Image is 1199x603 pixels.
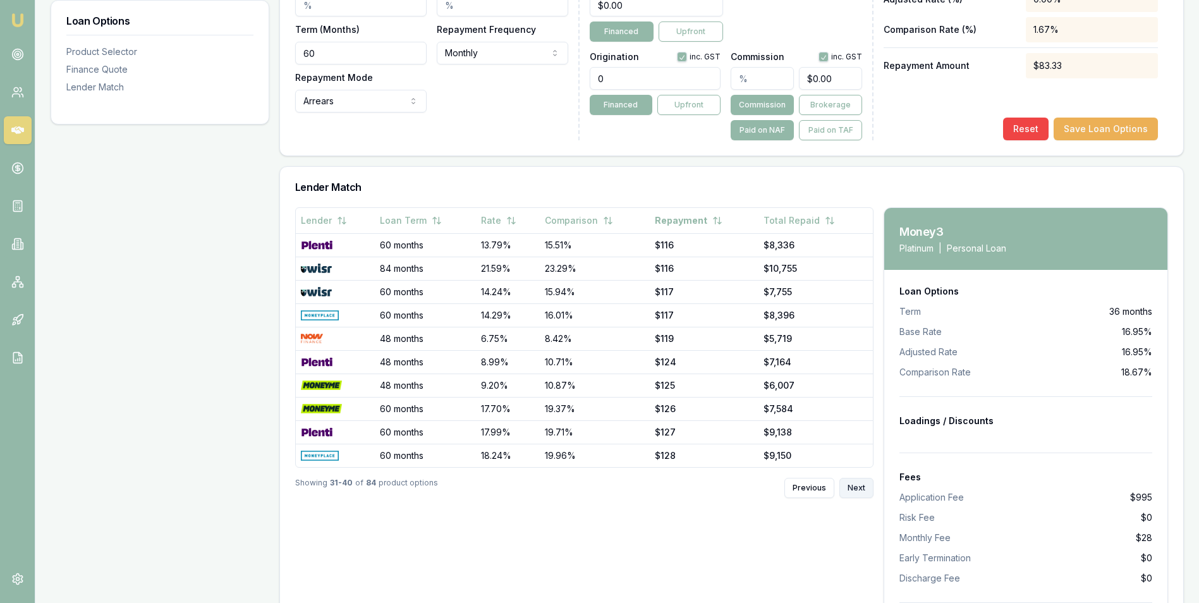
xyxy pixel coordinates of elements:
[301,240,333,250] img: Plenti
[677,52,721,62] div: inc. GST
[476,280,540,303] td: 14.24%
[301,451,339,461] img: Money Place
[659,21,723,42] button: Upfront
[301,357,333,367] img: Plenti
[330,478,353,498] strong: 31 - 40
[590,21,654,42] button: Financed
[540,374,650,397] td: 10.87%
[1026,17,1158,42] div: 1.67%
[1109,305,1152,318] span: 36 months
[655,209,722,232] button: Repayment
[839,478,873,498] button: Next
[375,233,476,257] td: 60 months
[899,366,971,379] span: Comparison Rate
[476,350,540,374] td: 8.99%
[476,303,540,327] td: 14.29%
[476,420,540,444] td: 17.99%
[375,397,476,420] td: 60 months
[540,420,650,444] td: 19.71%
[476,374,540,397] td: 9.20%
[295,24,360,35] label: Term (Months)
[375,374,476,397] td: 48 months
[655,286,754,298] div: $117
[301,264,332,274] img: WISR
[476,327,540,350] td: 6.75%
[301,310,339,320] img: Money Place
[764,356,868,368] div: $7,164
[655,262,754,275] div: $116
[884,59,1016,72] p: Repayment Amount
[476,257,540,280] td: 21.59%
[1130,491,1152,504] span: $995
[731,95,794,115] button: Commission
[1121,366,1152,379] span: 18.67%
[819,52,862,62] div: inc. GST
[1122,326,1152,338] span: 16.95%
[764,239,868,252] div: $8,336
[799,95,862,115] button: Brokerage
[437,24,536,35] label: Repayment Frequency
[764,449,868,462] div: $9,150
[899,346,958,358] span: Adjusted Rate
[1122,346,1152,358] span: 16.95%
[784,478,834,498] button: Previous
[799,120,862,140] button: Paid on TAF
[764,426,868,439] div: $9,138
[655,403,754,415] div: $126
[540,444,650,467] td: 19.96%
[295,182,1168,192] h3: Lender Match
[1054,118,1158,140] button: Save Loan Options
[1141,552,1152,564] span: $0
[375,420,476,444] td: 60 months
[540,280,650,303] td: 15.94%
[655,426,754,439] div: $127
[301,381,342,391] img: Money Me
[66,63,253,76] div: Finance Quote
[375,444,476,467] td: 60 months
[540,350,650,374] td: 10.71%
[731,67,794,90] input: %
[764,403,868,415] div: $7,584
[66,16,253,26] h3: Loan Options
[731,52,784,61] label: Commission
[301,209,347,232] button: Lender
[655,309,754,322] div: $117
[899,552,971,564] span: Early Termination
[899,471,1152,484] div: Fees
[884,23,1016,36] p: Comparison Rate (%)
[657,95,721,115] button: Upfront
[764,209,835,232] button: Total Repaid
[731,120,794,140] button: Paid on NAF
[10,13,25,28] img: emu-icon-u.png
[764,379,868,392] div: $6,007
[590,52,639,61] label: Origination
[1003,118,1049,140] button: Reset
[380,209,442,232] button: Loan Term
[481,209,516,232] button: Rate
[301,404,342,414] img: Money Me
[375,350,476,374] td: 48 months
[764,286,868,298] div: $7,755
[655,239,754,252] div: $116
[899,223,1006,241] h3: Money3
[540,303,650,327] td: 16.01%
[375,280,476,303] td: 60 months
[899,491,964,504] span: Application Fee
[655,379,754,392] div: $125
[899,415,1152,427] div: Loadings / Discounts
[899,572,960,585] span: Discharge Fee
[899,511,935,524] span: Risk Fee
[295,72,373,83] label: Repayment Mode
[295,478,438,498] div: Showing of product options
[301,427,333,437] img: Plenti
[1141,511,1152,524] span: $0
[947,242,1006,255] span: Personal Loan
[476,397,540,420] td: 17.70%
[1136,532,1152,544] span: $28
[764,309,868,322] div: $8,396
[899,326,942,338] span: Base Rate
[375,303,476,327] td: 60 months
[899,285,1152,298] div: Loan Options
[301,287,332,297] img: WISR
[545,209,613,232] button: Comparison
